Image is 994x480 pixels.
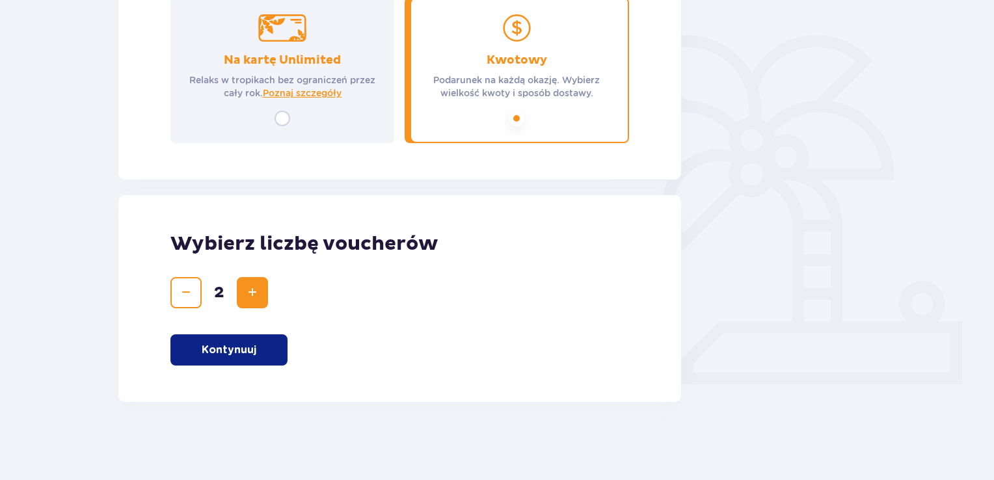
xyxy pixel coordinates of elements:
p: Na kartę Unlimited [224,53,341,68]
button: Zwiększ [237,277,268,308]
p: Relaks w tropikach bez ograniczeń przez cały rok. [182,73,383,100]
a: Poznaj szczegóły [263,87,342,100]
button: Zmniejsz [170,277,202,308]
p: Wybierz liczbę voucherów [170,232,629,256]
p: Kontynuuj [202,343,256,357]
span: 2 [204,283,234,302]
button: Kontynuuj [170,334,288,366]
p: Kwotowy [487,53,547,68]
p: Podarunek na każdą okazję. Wybierz wielkość kwoty i sposób dostawy. [416,73,617,100]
